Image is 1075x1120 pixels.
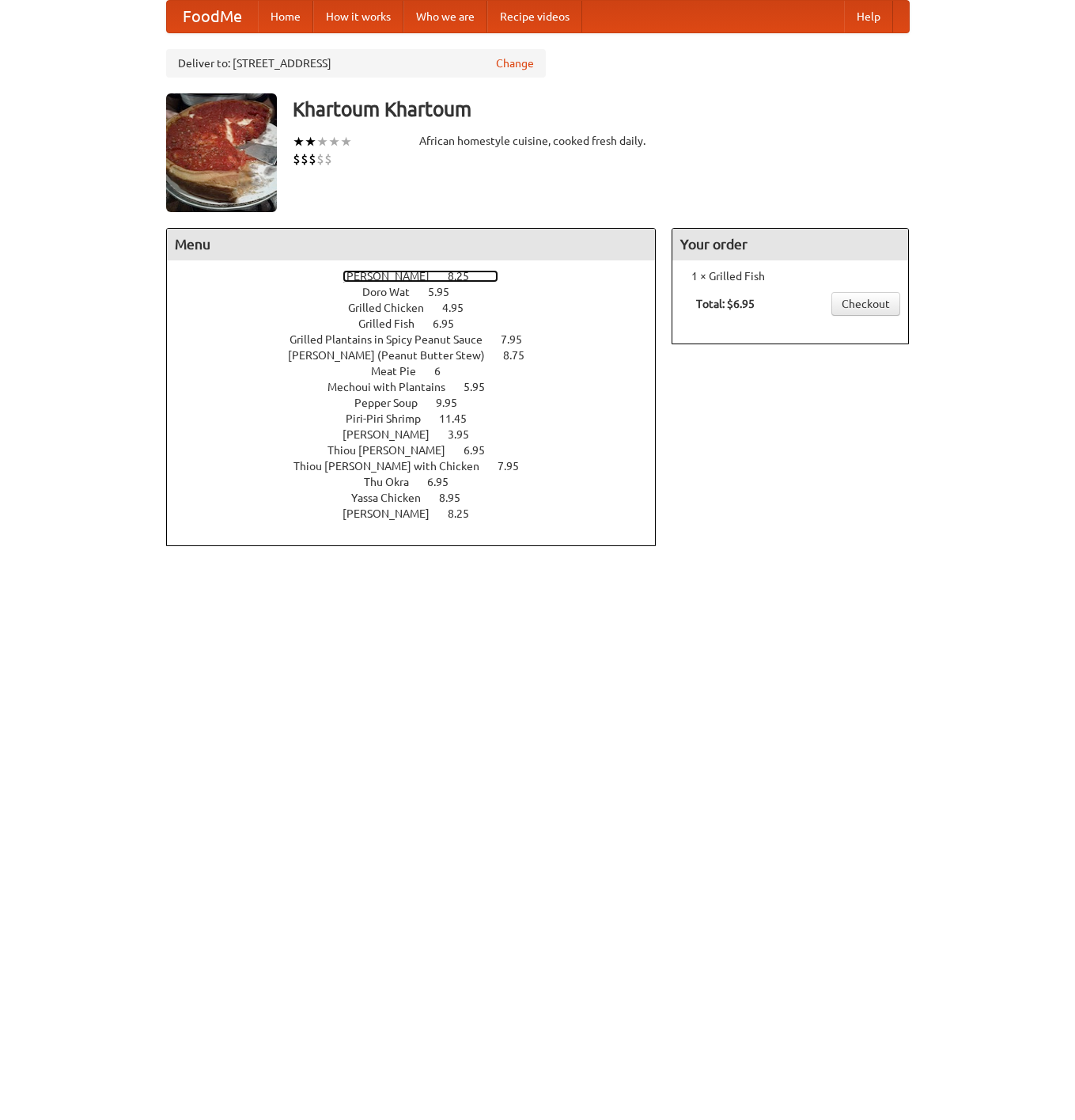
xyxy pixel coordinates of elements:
span: Mechoui with Plantains [327,381,461,393]
span: 7.95 [501,333,538,346]
b: Total: $6.95 [696,298,755,310]
span: 6.95 [464,444,501,457]
a: Help [844,1,893,32]
li: ★ [328,133,340,150]
a: Piri-Piri Shrimp 11.45 [346,412,496,425]
a: Who we are [403,1,487,32]
a: Grilled Chicken 4.95 [348,302,493,314]
span: [PERSON_NAME] (Peanut Butter Stew) [288,349,501,362]
span: Grilled Fish [358,317,430,330]
h3: Khartoum Khartoum [293,93,910,125]
li: $ [324,150,332,168]
a: Meat Pie 6 [371,365,470,378]
h4: Your order [672,229,908,260]
span: [PERSON_NAME] [343,428,445,441]
a: Checkout [831,292,900,316]
span: 5.95 [428,286,465,298]
span: 8.25 [448,507,485,520]
span: [PERSON_NAME] [343,270,445,283]
a: Recipe videos [487,1,582,32]
span: Grilled Chicken [348,302,440,314]
span: 6.95 [427,476,464,488]
a: Thiou [PERSON_NAME] with Chicken 7.95 [293,460,548,473]
span: Yassa Chicken [351,492,437,504]
a: Grilled Plantains in Spicy Peanut Sauce 7.95 [290,333,551,346]
a: Grilled Fish 6.95 [358,317,483,330]
div: African homestyle cuisine, cooked fresh daily. [419,133,657,149]
div: Deliver to: [STREET_ADDRESS] [166,49,546,78]
span: Thu Okra [364,476,425,488]
a: Doro Wat 5.95 [362,286,479,298]
a: [PERSON_NAME] 8.25 [343,270,498,283]
li: ★ [316,133,328,150]
span: 5.95 [464,381,501,393]
span: 7.95 [498,460,535,473]
span: 11.45 [439,412,483,425]
a: [PERSON_NAME] (Peanut Butter Stew) 8.75 [288,349,554,362]
span: Thiou [PERSON_NAME] [327,444,461,457]
span: Piri-Piri Shrimp [346,412,437,425]
a: Pepper Soup 9.95 [354,397,486,409]
span: 3.95 [448,428,485,441]
li: $ [301,150,308,168]
li: $ [293,150,301,168]
a: Thiou [PERSON_NAME] 6.95 [327,444,514,457]
li: $ [308,150,316,168]
img: angular.jpg [166,93,277,212]
span: Meat Pie [371,365,432,378]
span: Grilled Plantains in Spicy Peanut Sauce [290,333,498,346]
span: 6 [434,365,456,378]
h4: Menu [167,229,656,260]
a: Thu Okra 6.95 [364,476,478,488]
a: How it works [313,1,403,32]
li: $ [316,150,324,168]
a: Change [496,55,534,71]
span: 4.95 [442,302,479,314]
li: ★ [293,133,305,150]
a: FoodMe [167,1,258,32]
span: 8.95 [439,492,476,504]
span: Pepper Soup [354,397,433,409]
span: 6.95 [433,317,470,330]
li: ★ [305,133,316,150]
span: Doro Wat [362,286,426,298]
li: 1 × Grilled Fish [680,268,900,284]
span: 9.95 [436,397,473,409]
span: [PERSON_NAME] [343,507,445,520]
span: Thiou [PERSON_NAME] with Chicken [293,460,495,473]
a: Home [258,1,313,32]
a: Mechoui with Plantains 5.95 [327,381,514,393]
li: ★ [340,133,352,150]
span: 8.25 [448,270,485,283]
a: [PERSON_NAME] 3.95 [343,428,498,441]
span: 8.75 [503,349,540,362]
a: Yassa Chicken 8.95 [351,492,490,504]
a: [PERSON_NAME] 8.25 [343,507,498,520]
